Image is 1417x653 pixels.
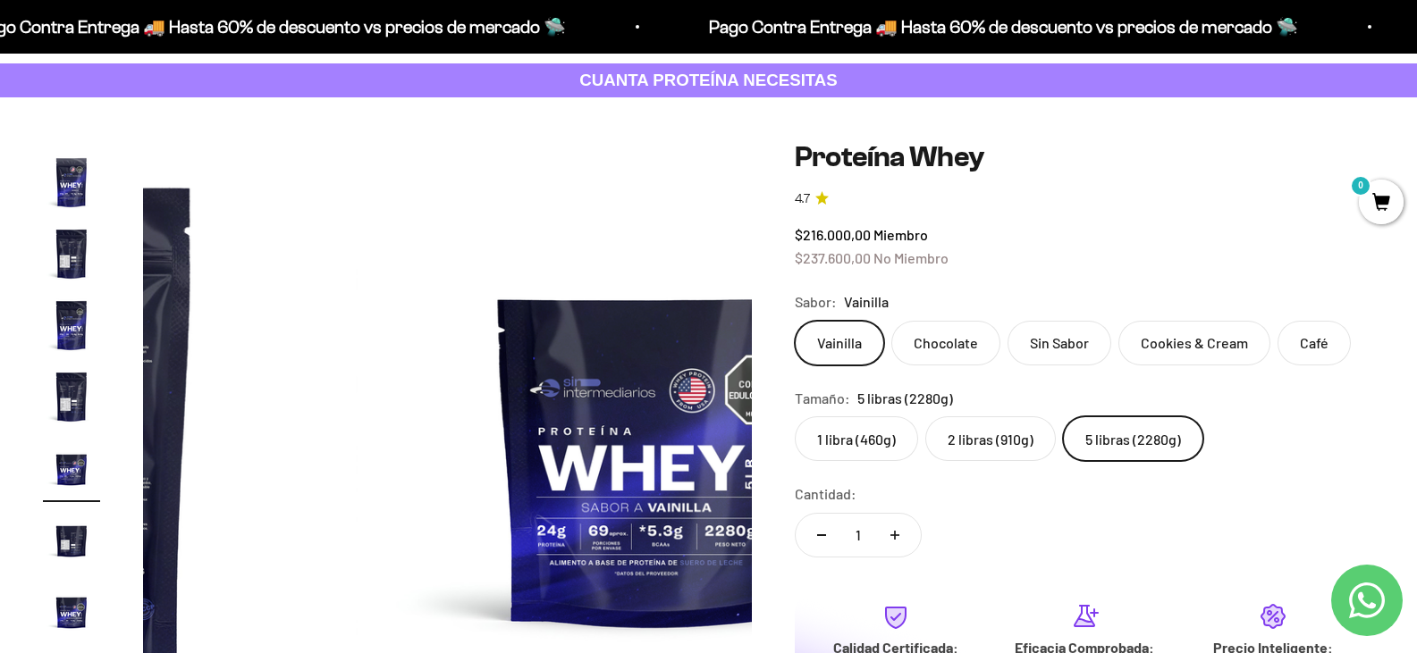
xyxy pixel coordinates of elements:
[795,226,871,243] span: $216.000,00
[21,138,370,169] div: Más detalles sobre la fecha exacta de entrega.
[43,511,100,568] img: Proteína Whey
[21,85,370,133] div: Un aval de expertos o estudios clínicos en la página.
[43,225,100,282] img: Proteína Whey
[292,266,368,297] span: Enviar
[43,297,100,354] img: Proteína Whey
[43,154,100,216] button: Ir al artículo 6
[291,266,370,297] button: Enviar
[43,368,100,425] img: Proteína Whey
[873,226,928,243] span: Miembro
[873,249,949,266] span: No Miembro
[869,514,921,557] button: Aumentar cantidad
[21,173,370,205] div: Un mensaje de garantía de satisfacción visible.
[795,482,856,506] label: Cantidad:
[795,189,1374,209] a: 4.74.7 de 5.0 estrellas
[795,189,810,209] span: 4.7
[43,225,100,288] button: Ir al artículo 7
[21,29,370,70] p: ¿Qué te daría la seguridad final para añadir este producto a tu carrito?
[43,368,100,431] button: Ir al artículo 9
[43,154,100,211] img: Proteína Whey
[43,582,100,645] button: Ir al artículo 12
[703,13,1292,41] p: Pago Contra Entrega 🚚 Hasta 60% de descuento vs precios de mercado 🛸
[795,140,1374,174] h1: Proteína Whey
[43,440,100,502] button: Ir al artículo 10
[43,511,100,573] button: Ir al artículo 11
[844,290,889,314] span: Vainilla
[1350,175,1371,197] mark: 0
[795,249,871,266] span: $237.600,00
[43,440,100,497] img: Proteína Whey
[21,209,370,257] div: La confirmación de la pureza de los ingredientes.
[796,514,848,557] button: Reducir cantidad
[857,387,953,410] span: 5 libras (2280g)
[795,387,850,410] legend: Tamaño:
[579,71,838,89] strong: CUANTA PROTEÍNA NECESITAS
[795,290,837,314] legend: Sabor:
[43,297,100,359] button: Ir al artículo 8
[43,582,100,640] img: Proteína Whey
[1359,194,1404,213] a: 0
